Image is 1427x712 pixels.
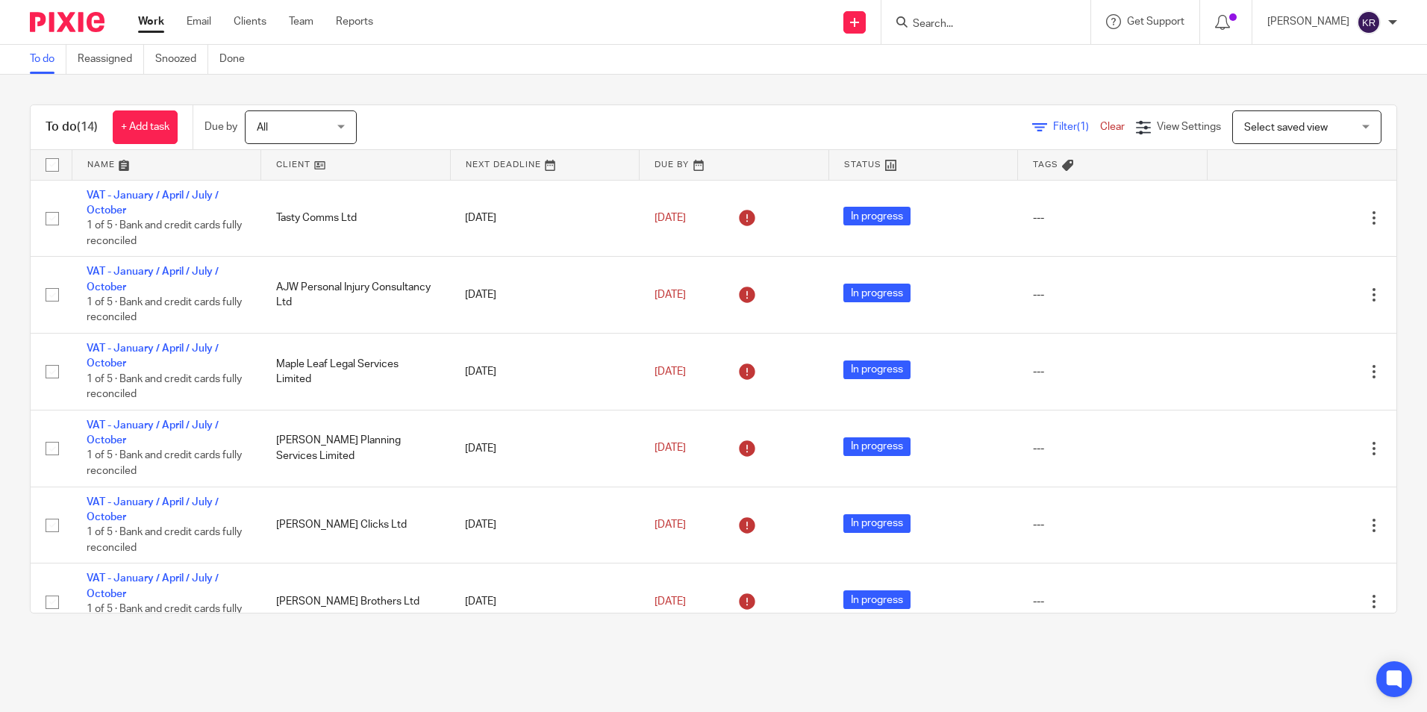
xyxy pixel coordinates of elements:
[843,284,911,302] span: In progress
[1127,16,1184,27] span: Get Support
[450,334,640,410] td: [DATE]
[261,563,451,640] td: [PERSON_NAME] Brothers Ltd
[261,334,451,410] td: Maple Leaf Legal Services Limited
[187,14,211,29] a: Email
[87,297,242,323] span: 1 of 5 · Bank and credit cards fully reconciled
[1033,287,1193,302] div: ---
[219,45,256,74] a: Done
[138,14,164,29] a: Work
[1244,122,1328,133] span: Select saved view
[843,514,911,533] span: In progress
[1100,122,1125,132] a: Clear
[261,257,451,334] td: AJW Personal Injury Consultancy Ltd
[450,180,640,257] td: [DATE]
[87,497,219,522] a: VAT - January / April / July / October
[87,451,242,477] span: 1 of 5 · Bank and credit cards fully reconciled
[450,410,640,487] td: [DATE]
[1033,517,1193,532] div: ---
[87,374,242,400] span: 1 of 5 · Bank and credit cards fully reconciled
[1357,10,1381,34] img: svg%3E
[843,207,911,225] span: In progress
[87,266,219,292] a: VAT - January / April / July / October
[1157,122,1221,132] span: View Settings
[1053,122,1100,132] span: Filter
[261,487,451,563] td: [PERSON_NAME] Clicks Ltd
[911,18,1046,31] input: Search
[336,14,373,29] a: Reports
[30,12,104,32] img: Pixie
[87,573,219,599] a: VAT - January / April / July / October
[87,420,219,446] a: VAT - January / April / July / October
[1033,364,1193,379] div: ---
[289,14,313,29] a: Team
[155,45,208,74] a: Snoozed
[87,220,242,246] span: 1 of 5 · Bank and credit cards fully reconciled
[1033,210,1193,225] div: ---
[261,410,451,487] td: [PERSON_NAME] Planning Services Limited
[843,437,911,456] span: In progress
[261,180,451,257] td: Tasty Comms Ltd
[78,45,144,74] a: Reassigned
[87,343,219,369] a: VAT - January / April / July / October
[1267,14,1349,29] p: [PERSON_NAME]
[46,119,98,135] h1: To do
[1077,122,1089,132] span: (1)
[87,528,242,554] span: 1 of 5 · Bank and credit cards fully reconciled
[1033,594,1193,609] div: ---
[843,590,911,609] span: In progress
[655,366,686,377] span: [DATE]
[655,596,686,607] span: [DATE]
[1033,441,1193,456] div: ---
[655,443,686,454] span: [DATE]
[257,122,268,133] span: All
[204,119,237,134] p: Due by
[1033,160,1058,169] span: Tags
[450,487,640,563] td: [DATE]
[450,257,640,334] td: [DATE]
[113,110,178,144] a: + Add task
[87,604,242,630] span: 1 of 5 · Bank and credit cards fully reconciled
[655,519,686,530] span: [DATE]
[30,45,66,74] a: To do
[234,14,266,29] a: Clients
[655,213,686,223] span: [DATE]
[450,563,640,640] td: [DATE]
[655,290,686,300] span: [DATE]
[843,360,911,379] span: In progress
[77,121,98,133] span: (14)
[87,190,219,216] a: VAT - January / April / July / October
